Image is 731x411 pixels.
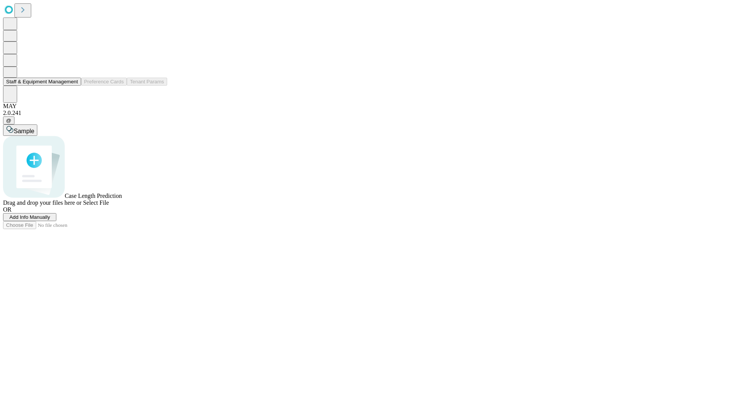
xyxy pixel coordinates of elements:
button: Preference Cards [81,78,127,86]
button: Tenant Params [127,78,167,86]
button: Add Info Manually [3,213,56,221]
div: 2.0.241 [3,110,728,116]
span: Case Length Prediction [65,193,122,199]
span: Select File [83,199,109,206]
span: Add Info Manually [10,214,50,220]
button: @ [3,116,14,124]
span: OR [3,206,11,213]
button: Staff & Equipment Management [3,78,81,86]
span: Sample [14,128,34,134]
button: Sample [3,124,37,136]
div: MAY [3,103,728,110]
span: Drag and drop your files here or [3,199,81,206]
span: @ [6,118,11,123]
